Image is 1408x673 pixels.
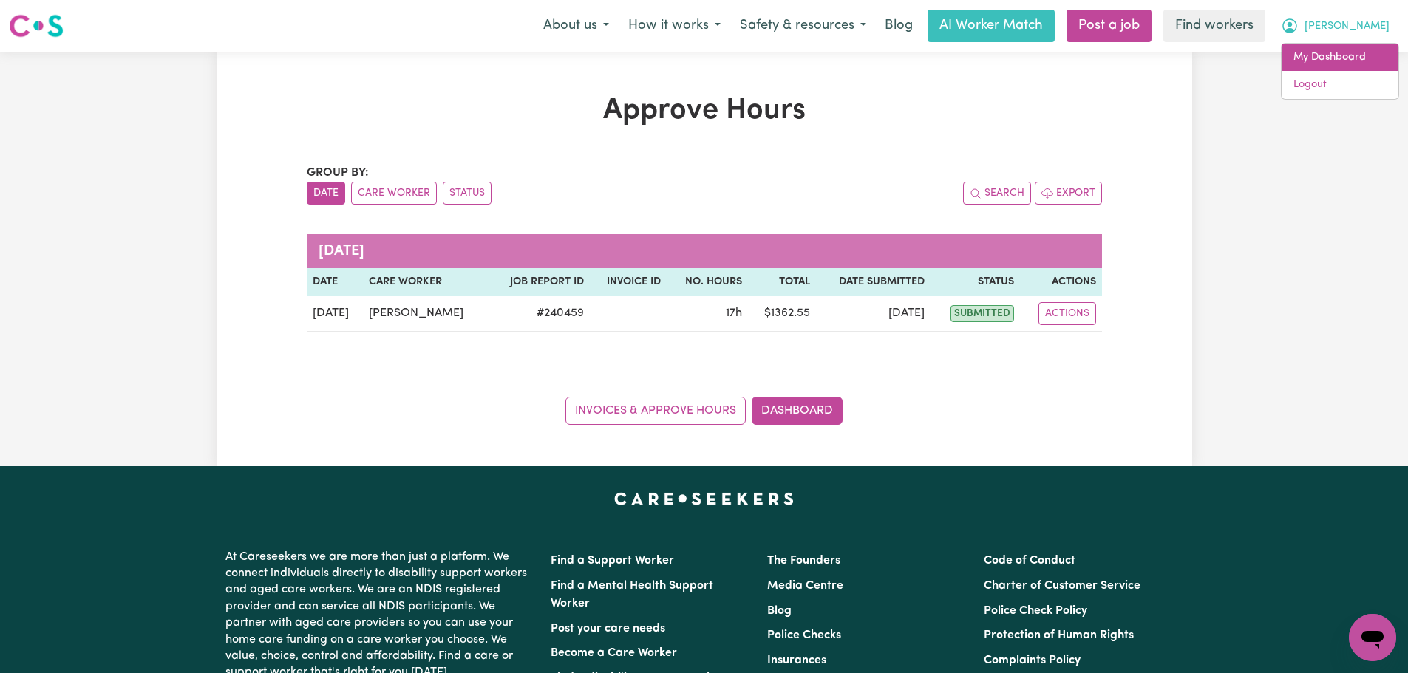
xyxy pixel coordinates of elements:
[590,268,667,296] th: Invoice ID
[351,182,437,205] button: sort invoices by care worker
[1305,18,1390,35] span: [PERSON_NAME]
[1271,10,1399,41] button: My Account
[767,580,843,592] a: Media Centre
[726,307,742,319] span: 17 hours
[1038,302,1096,325] button: Actions
[565,397,746,425] a: Invoices & Approve Hours
[1163,10,1265,42] a: Find workers
[1020,268,1102,296] th: Actions
[730,10,876,41] button: Safety & resources
[443,182,492,205] button: sort invoices by paid status
[748,296,816,332] td: $ 1362.55
[816,296,931,332] td: [DATE]
[767,629,841,641] a: Police Checks
[1035,182,1102,205] button: Export
[752,397,843,425] a: Dashboard
[363,296,489,332] td: [PERSON_NAME]
[950,305,1014,322] span: submitted
[307,167,369,179] span: Group by:
[931,268,1019,296] th: Status
[767,555,840,567] a: The Founders
[551,647,677,659] a: Become a Care Worker
[1067,10,1152,42] a: Post a job
[489,268,590,296] th: Job Report ID
[551,555,674,567] a: Find a Support Worker
[307,234,1102,268] caption: [DATE]
[551,623,665,635] a: Post your care needs
[363,268,489,296] th: Care worker
[767,605,792,617] a: Blog
[9,13,64,39] img: Careseekers logo
[963,182,1031,205] button: Search
[614,493,794,505] a: Careseekers home page
[489,296,590,332] td: # 240459
[619,10,730,41] button: How it works
[307,93,1102,129] h1: Approve Hours
[1281,43,1399,100] div: My Account
[667,268,748,296] th: No. Hours
[307,296,364,332] td: [DATE]
[748,268,816,296] th: Total
[984,629,1134,641] a: Protection of Human Rights
[534,10,619,41] button: About us
[1349,614,1396,661] iframe: Button to launch messaging window
[984,580,1140,592] a: Charter of Customer Service
[816,268,931,296] th: Date Submitted
[767,655,826,666] a: Insurances
[307,268,364,296] th: Date
[876,10,922,42] a: Blog
[1282,71,1398,99] a: Logout
[9,9,64,43] a: Careseekers logo
[984,655,1081,666] a: Complaints Policy
[984,605,1087,617] a: Police Check Policy
[984,555,1075,567] a: Code of Conduct
[551,580,713,609] a: Find a Mental Health Support Worker
[1282,44,1398,72] a: My Dashboard
[928,10,1055,42] a: AI Worker Match
[307,182,345,205] button: sort invoices by date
